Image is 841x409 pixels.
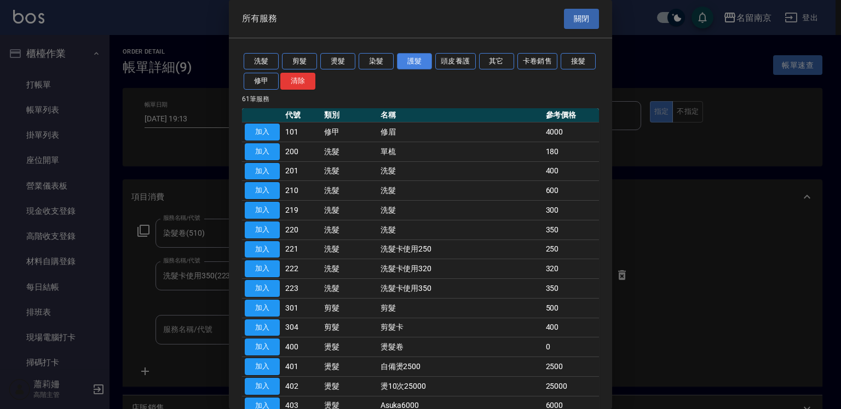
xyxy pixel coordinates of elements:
[378,201,543,220] td: 洗髮
[435,53,476,70] button: 頭皮養護
[283,181,321,201] td: 210
[283,142,321,161] td: 200
[245,260,280,277] button: 加入
[283,376,321,396] td: 402
[242,94,599,104] p: 61 筆服務
[283,298,321,318] td: 301
[321,337,377,357] td: 燙髮
[320,53,355,70] button: 燙髮
[378,298,543,318] td: 剪髮
[321,161,377,181] td: 洗髮
[564,9,599,29] button: 關閉
[543,239,599,259] td: 250
[378,161,543,181] td: 洗髮
[378,142,543,161] td: 單梳
[283,122,321,142] td: 101
[543,181,599,201] td: 600
[245,280,280,297] button: 加入
[543,201,599,220] td: 300
[378,279,543,299] td: 洗髮卡使用350
[378,181,543,201] td: 洗髮
[359,53,394,70] button: 染髮
[321,279,377,299] td: 洗髮
[378,122,543,142] td: 修眉
[321,201,377,220] td: 洗髮
[244,73,279,90] button: 修甲
[543,357,599,377] td: 2500
[378,220,543,239] td: 洗髮
[397,53,432,70] button: 護髮
[543,337,599,357] td: 0
[245,143,280,160] button: 加入
[543,161,599,181] td: 400
[245,221,280,238] button: 加入
[321,220,377,239] td: 洗髮
[378,337,543,357] td: 燙髮卷
[321,376,377,396] td: 燙髮
[543,142,599,161] td: 180
[517,53,558,70] button: 卡卷銷售
[283,357,321,377] td: 401
[245,124,280,141] button: 加入
[543,376,599,396] td: 25000
[280,73,315,90] button: 清除
[245,182,280,199] button: 加入
[282,53,317,70] button: 剪髮
[543,298,599,318] td: 500
[283,220,321,239] td: 220
[283,279,321,299] td: 223
[321,318,377,337] td: 剪髮
[378,376,543,396] td: 燙10次25000
[245,300,280,317] button: 加入
[321,181,377,201] td: 洗髮
[244,53,279,70] button: 洗髮
[321,122,377,142] td: 修甲
[543,279,599,299] td: 350
[543,259,599,279] td: 320
[378,108,543,122] th: 名稱
[245,319,280,336] button: 加入
[242,13,277,24] span: 所有服務
[245,338,280,355] button: 加入
[283,201,321,220] td: 219
[283,108,321,122] th: 代號
[479,53,514,70] button: 其它
[543,220,599,239] td: 350
[543,122,599,142] td: 4000
[245,378,280,395] button: 加入
[245,358,280,375] button: 加入
[378,357,543,377] td: 自備燙2500
[283,239,321,259] td: 221
[321,108,377,122] th: 類別
[378,239,543,259] td: 洗髮卡使用250
[245,241,280,258] button: 加入
[283,161,321,181] td: 201
[321,259,377,279] td: 洗髮
[245,202,280,219] button: 加入
[321,298,377,318] td: 剪髮
[561,53,596,70] button: 接髮
[283,318,321,337] td: 304
[283,337,321,357] td: 400
[378,318,543,337] td: 剪髮卡
[543,108,599,122] th: 參考價格
[321,239,377,259] td: 洗髮
[283,259,321,279] td: 222
[321,142,377,161] td: 洗髮
[378,259,543,279] td: 洗髮卡使用320
[321,357,377,377] td: 燙髮
[245,163,280,180] button: 加入
[543,318,599,337] td: 400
